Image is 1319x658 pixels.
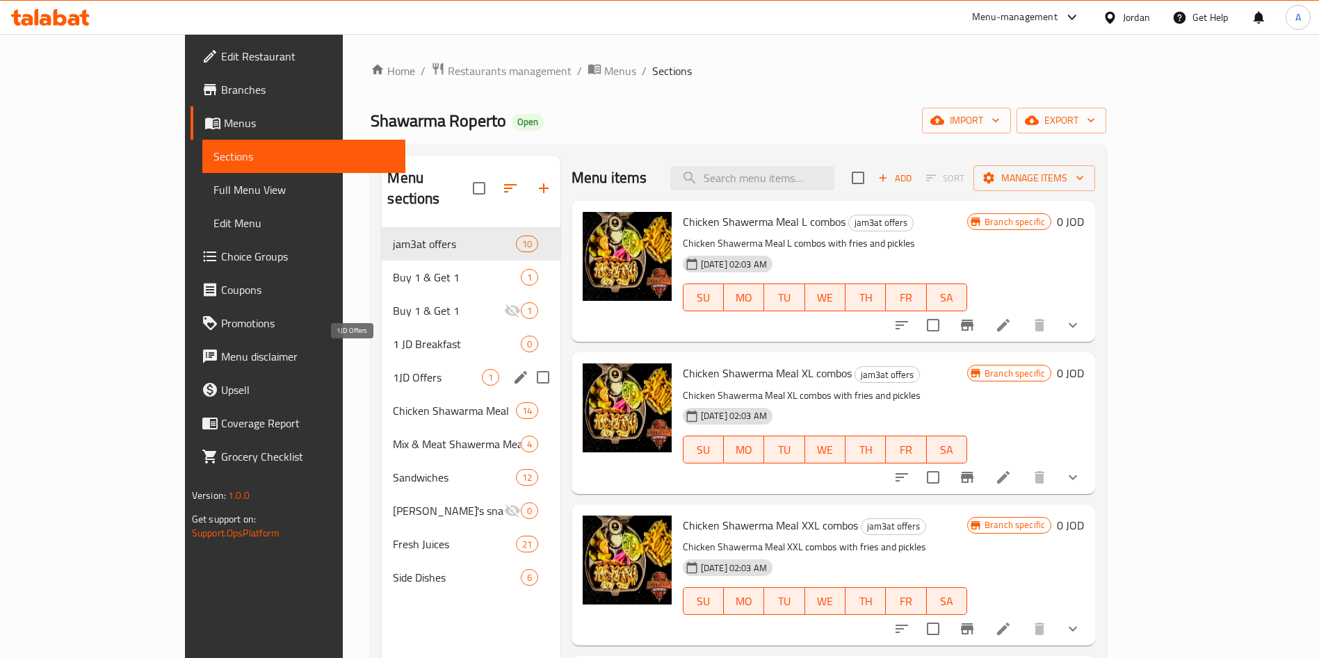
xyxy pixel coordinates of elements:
[695,561,772,575] span: [DATE] 02:03 AM
[979,215,1051,229] span: Branch specific
[886,587,926,615] button: FR
[382,361,560,394] div: 1JD Offers1edit
[1065,317,1081,334] svg: Show Choices
[382,427,560,461] div: Mix & Meat Shawerma Meals4
[1056,461,1090,494] button: show more
[393,536,515,552] div: Fresh Juices
[849,215,913,231] span: jam3at offers
[202,206,405,240] a: Edit Menu
[521,271,537,284] span: 1
[642,63,647,79] li: /
[221,348,394,365] span: Menu disclaimer
[932,288,962,308] span: SA
[221,248,394,265] span: Choice Groups
[972,9,1058,26] div: Menu-management
[393,336,520,352] span: 1 JD Breakfast
[695,258,772,271] span: [DATE] 02:03 AM
[683,363,852,384] span: Chicken Shawerma Meal XL combos
[387,167,472,209] h2: Menu sections
[933,112,1000,129] span: import
[521,569,538,586] div: items
[1017,108,1106,133] button: export
[494,172,527,205] span: Sort sections
[512,114,544,131] div: Open
[919,614,948,643] span: Select to update
[221,48,394,65] span: Edit Restaurant
[683,436,724,463] button: SU
[382,294,560,327] div: Buy 1 & Get 11
[950,612,984,645] button: Branch-specific-item
[516,236,538,252] div: items
[464,174,494,203] span: Select all sections
[927,436,967,463] button: SA
[1023,612,1056,645] button: delete
[995,469,1012,486] a: Edit menu item
[885,612,919,645] button: sort-choices
[382,527,560,561] div: Fresh Juices21
[950,461,984,494] button: Branch-specific-item
[393,502,503,519] span: [PERSON_NAME]'s snaps
[683,235,967,252] p: Chicken Shawerma Meal L combos with fries and pickles
[891,591,921,611] span: FR
[1065,469,1081,486] svg: Show Choices
[805,436,845,463] button: WE
[393,469,515,486] span: Sandwiches
[695,409,772,422] span: [DATE] 02:03 AM
[521,504,537,518] span: 0
[393,302,503,319] span: Buy 1 & Get 1
[583,212,672,301] img: Chicken Shawerma Meal L combos
[729,440,759,460] span: MO
[683,387,967,404] p: Chicken Shawerma Meal XL combos with fries and pickles
[917,167,973,189] span: Select section first
[516,469,538,486] div: items
[371,62,1106,80] nav: breadcrumb
[845,436,886,463] button: TH
[1057,212,1084,231] h6: 0 JOD
[729,288,759,308] span: MO
[191,406,405,440] a: Coverage Report
[770,288,799,308] span: TU
[1065,620,1081,637] svg: Show Choices
[995,317,1012,334] a: Edit menu item
[886,283,926,311] button: FR
[393,236,515,252] span: jam3at offers
[521,436,538,452] div: items
[191,240,405,273] a: Choice Groups
[371,105,506,136] span: Shawarma Roperto
[764,436,804,463] button: TU
[224,115,394,131] span: Menus
[202,173,405,206] a: Full Menu View
[517,238,537,251] span: 10
[845,283,886,311] button: TH
[517,471,537,484] span: 12
[213,181,394,198] span: Full Menu View
[811,288,840,308] span: WE
[393,569,520,586] span: Side Dishes
[483,371,499,384] span: 1
[213,215,394,231] span: Edit Menu
[1057,516,1084,535] h6: 0 JOD
[382,394,560,427] div: Chicken Shawarma Meal14
[191,306,405,340] a: Promotions
[770,591,799,611] span: TU
[1057,363,1084,383] h6: 0 JOD
[382,261,560,294] div: Buy 1 & Get 11
[191,373,405,406] a: Upsell
[382,561,560,594] div: Side Dishes6
[843,163,873,192] span: Select section
[851,440,880,460] span: TH
[221,81,394,98] span: Branches
[221,281,394,298] span: Coupons
[393,436,520,452] span: Mix & Meat Shawerma Meals
[517,404,537,418] span: 14
[724,283,764,311] button: MO
[191,273,405,306] a: Coupons
[431,62,572,80] a: Restaurants management
[516,536,538,552] div: items
[393,369,481,386] span: 1JD Offers
[683,587,724,615] button: SU
[811,440,840,460] span: WE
